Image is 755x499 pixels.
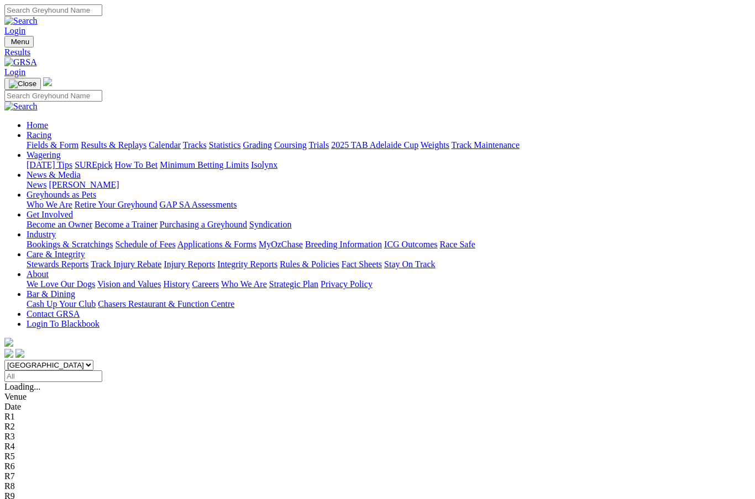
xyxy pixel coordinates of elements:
[27,120,48,130] a: Home
[217,259,277,269] a: Integrity Reports
[27,140,78,150] a: Fields & Form
[27,299,751,309] div: Bar & Dining
[4,16,38,26] img: Search
[49,180,119,189] a: [PERSON_NAME]
[177,240,256,249] a: Applications & Forms
[4,26,25,35] a: Login
[27,190,96,199] a: Greyhounds as Pets
[452,140,520,150] a: Track Maintenance
[164,259,215,269] a: Injury Reports
[251,160,277,169] a: Isolynx
[4,442,751,452] div: R4
[4,382,40,391] span: Loading...
[439,240,475,249] a: Race Safe
[4,36,34,47] button: Toggle navigation
[331,140,418,150] a: 2025 TAB Adelaide Cup
[321,279,373,289] a: Privacy Policy
[4,412,751,422] div: R1
[4,67,25,77] a: Login
[305,240,382,249] a: Breeding Information
[4,78,41,90] button: Toggle navigation
[75,160,112,169] a: SUREpick
[163,279,190,289] a: History
[149,140,181,150] a: Calendar
[4,90,102,102] input: Search
[27,220,751,230] div: Get Involved
[27,140,751,150] div: Racing
[27,170,81,179] a: News & Media
[192,279,219,289] a: Careers
[27,230,56,239] a: Industry
[27,210,73,219] a: Get Involved
[98,299,234,309] a: Chasers Restaurant & Function Centre
[27,160,72,169] a: [DATE] Tips
[9,79,36,88] img: Close
[160,160,249,169] a: Minimum Betting Limits
[27,200,72,209] a: Who We Are
[11,38,29,46] span: Menu
[221,279,267,289] a: Who We Are
[4,338,13,347] img: logo-grsa-white.png
[81,140,146,150] a: Results & Replays
[4,349,13,358] img: facebook.svg
[384,259,435,269] a: Stay On Track
[384,240,437,249] a: ICG Outcomes
[27,240,113,249] a: Bookings & Scratchings
[27,309,80,318] a: Contact GRSA
[115,240,175,249] a: Schedule of Fees
[342,259,382,269] a: Fact Sheets
[27,150,61,160] a: Wagering
[243,140,272,150] a: Grading
[4,392,751,402] div: Venue
[27,269,49,279] a: About
[27,160,751,170] div: Wagering
[27,299,96,309] a: Cash Up Your Club
[160,200,237,209] a: GAP SA Assessments
[4,370,102,382] input: Select date
[209,140,241,150] a: Statistics
[4,4,102,16] input: Search
[27,240,751,250] div: Industry
[27,279,95,289] a: We Love Our Dogs
[27,130,51,140] a: Racing
[160,220,247,229] a: Purchasing a Greyhound
[4,47,751,57] a: Results
[97,279,161,289] a: Vision and Values
[95,220,158,229] a: Become a Trainer
[4,461,751,471] div: R6
[4,452,751,461] div: R5
[27,289,75,299] a: Bar & Dining
[27,180,751,190] div: News & Media
[183,140,207,150] a: Tracks
[115,160,158,169] a: How To Bet
[4,402,751,412] div: Date
[4,432,751,442] div: R3
[27,259,88,269] a: Stewards Reports
[280,259,339,269] a: Rules & Policies
[27,319,99,328] a: Login To Blackbook
[421,140,449,150] a: Weights
[91,259,161,269] a: Track Injury Rebate
[27,250,85,259] a: Care & Integrity
[27,259,751,269] div: Care & Integrity
[27,220,92,229] a: Become an Owner
[308,140,329,150] a: Trials
[27,180,46,189] a: News
[27,200,751,210] div: Greyhounds as Pets
[43,77,52,86] img: logo-grsa-white.png
[249,220,291,229] a: Syndication
[15,349,24,358] img: twitter.svg
[4,422,751,432] div: R2
[4,471,751,481] div: R7
[4,481,751,491] div: R8
[269,279,318,289] a: Strategic Plan
[259,240,303,249] a: MyOzChase
[4,102,38,112] img: Search
[274,140,307,150] a: Coursing
[4,57,37,67] img: GRSA
[27,279,751,289] div: About
[75,200,158,209] a: Retire Your Greyhound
